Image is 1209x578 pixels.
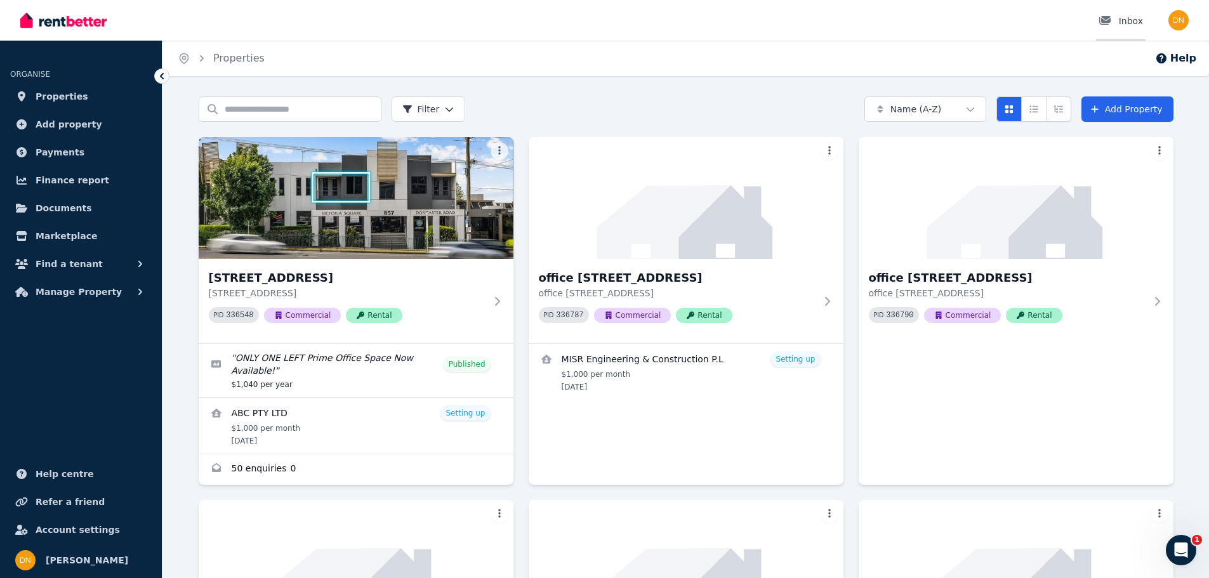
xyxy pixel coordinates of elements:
button: More options [821,505,838,523]
button: More options [821,142,838,160]
span: Finance report [36,173,109,188]
span: Help centre [36,466,94,482]
img: Deepak Narang [1168,10,1189,30]
small: PID [214,312,224,319]
span: Payments [36,145,84,160]
a: Add property [10,112,152,137]
span: Find a tenant [36,256,103,272]
button: Name (A-Z) [864,96,986,122]
span: Add property [36,117,102,132]
img: 857 Doncaster Road, Doncaster East [199,137,513,259]
span: Rental [676,308,732,323]
span: Manage Property [36,284,122,299]
span: Properties [36,89,88,104]
a: Account settings [10,517,152,542]
div: Inbox [1099,15,1143,27]
img: RentBetter [20,11,107,30]
a: 857 Doncaster Road, Doncaster East[STREET_ADDRESS][STREET_ADDRESS]PID 336548CommercialRental [199,137,513,343]
h3: office [STREET_ADDRESS] [539,269,816,287]
span: Rental [1006,308,1062,323]
button: Card view [996,96,1022,122]
button: More options [491,142,508,160]
button: More options [1151,142,1168,160]
span: Refer a friend [36,494,105,509]
button: Filter [392,96,466,122]
a: Documents [10,195,152,221]
span: 1 [1192,535,1202,545]
a: office 2 10a/857 Doncaster Road, Doncaster Eastoffice [STREET_ADDRESS]office [STREET_ADDRESS]PID ... [859,137,1173,343]
h3: [STREET_ADDRESS] [209,269,486,287]
button: Manage Property [10,279,152,305]
button: More options [491,505,508,523]
button: Help [1155,51,1196,66]
span: Filter [402,103,440,115]
img: Deepak Narang [15,550,36,570]
iframe: Intercom live chat [1166,535,1196,565]
span: [PERSON_NAME] [46,553,128,568]
div: View options [996,96,1071,122]
nav: Breadcrumb [162,41,280,76]
span: Commercial [924,308,1001,323]
h3: office [STREET_ADDRESS] [869,269,1146,287]
code: 336790 [886,311,913,320]
span: Commercial [264,308,341,323]
span: Commercial [594,308,671,323]
button: Find a tenant [10,251,152,277]
button: Expanded list view [1046,96,1071,122]
a: View details for ABC PTY LTD [199,398,513,454]
a: Properties [213,52,265,64]
a: Enquiries for 857 Doncaster Road, Doncaster East [199,454,513,485]
a: Refer a friend [10,489,152,515]
span: ORGANISE [10,70,50,79]
span: Name (A-Z) [890,103,942,115]
a: office 1 10a/857 Doncaster Road, Doncaster Eastoffice [STREET_ADDRESS]office [STREET_ADDRESS]PID ... [529,137,843,343]
a: Properties [10,84,152,109]
span: Documents [36,200,92,216]
span: Rental [346,308,402,323]
span: Account settings [36,522,120,537]
p: [STREET_ADDRESS] [209,287,486,299]
code: 336548 [226,311,253,320]
a: Payments [10,140,152,165]
p: office [STREET_ADDRESS] [869,287,1146,299]
img: office 2 10a/857 Doncaster Road, Doncaster East [859,137,1173,259]
small: PID [874,312,884,319]
p: office [STREET_ADDRESS] [539,287,816,299]
code: 336787 [556,311,583,320]
small: PID [544,312,554,319]
a: Help centre [10,461,152,487]
span: Marketplace [36,228,97,244]
a: Edit listing: ONLY ONE LEFT Prime Office Space Now Available! [199,344,513,397]
img: office 1 10a/857 Doncaster Road, Doncaster East [529,137,843,259]
a: Finance report [10,167,152,193]
button: More options [1151,505,1168,523]
a: View details for MISR Engineering & Construction P.L [529,344,843,400]
a: Add Property [1081,96,1173,122]
a: Marketplace [10,223,152,249]
button: Compact list view [1021,96,1047,122]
